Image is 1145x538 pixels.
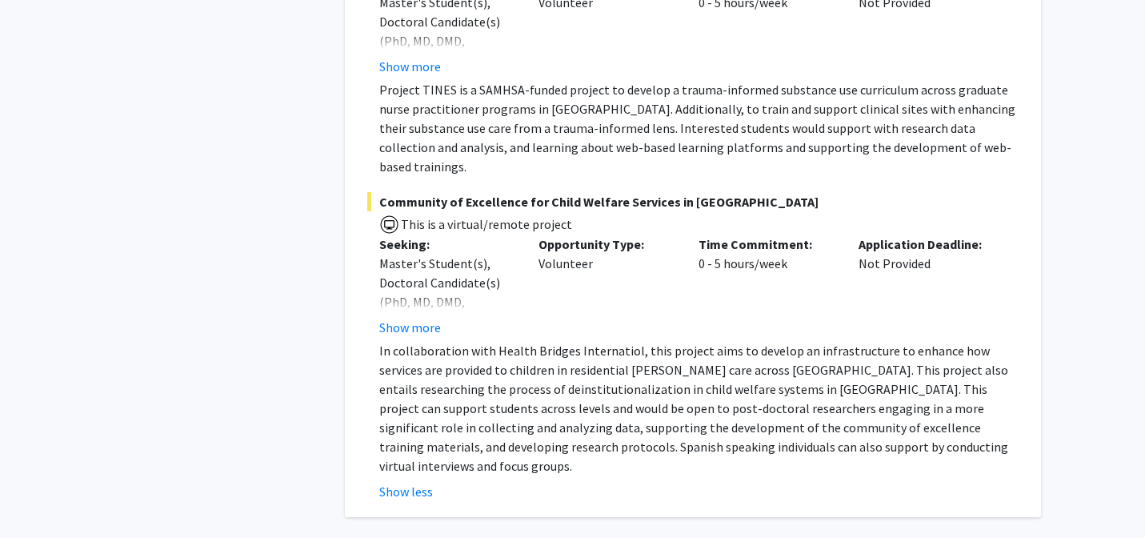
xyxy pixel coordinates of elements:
[859,235,995,254] p: Application Deadline:
[367,192,1019,211] span: Community of Excellence for Child Welfare Services in [GEOGRAPHIC_DATA]
[379,341,1019,476] p: In collaboration with Health Bridges Internatiol, this project aims to develop an infrastructure ...
[699,235,835,254] p: Time Commitment:
[538,235,675,254] p: Opportunity Type:
[12,466,68,526] iframe: Chat
[379,57,441,76] button: Show more
[379,80,1019,176] p: Project TINES is a SAMHSA-funded project to develop a trauma-informed substance use curriculum ac...
[399,216,572,232] span: This is a virtual/remote project
[687,235,847,337] div: 0 - 5 hours/week
[526,235,687,337] div: Volunteer
[379,318,441,337] button: Show more
[847,235,1007,337] div: Not Provided
[379,254,515,388] div: Master's Student(s), Doctoral Candidate(s) (PhD, MD, DMD, PharmD, etc.), Postdoctoral Researcher(...
[379,235,515,254] p: Seeking:
[379,482,433,501] button: Show less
